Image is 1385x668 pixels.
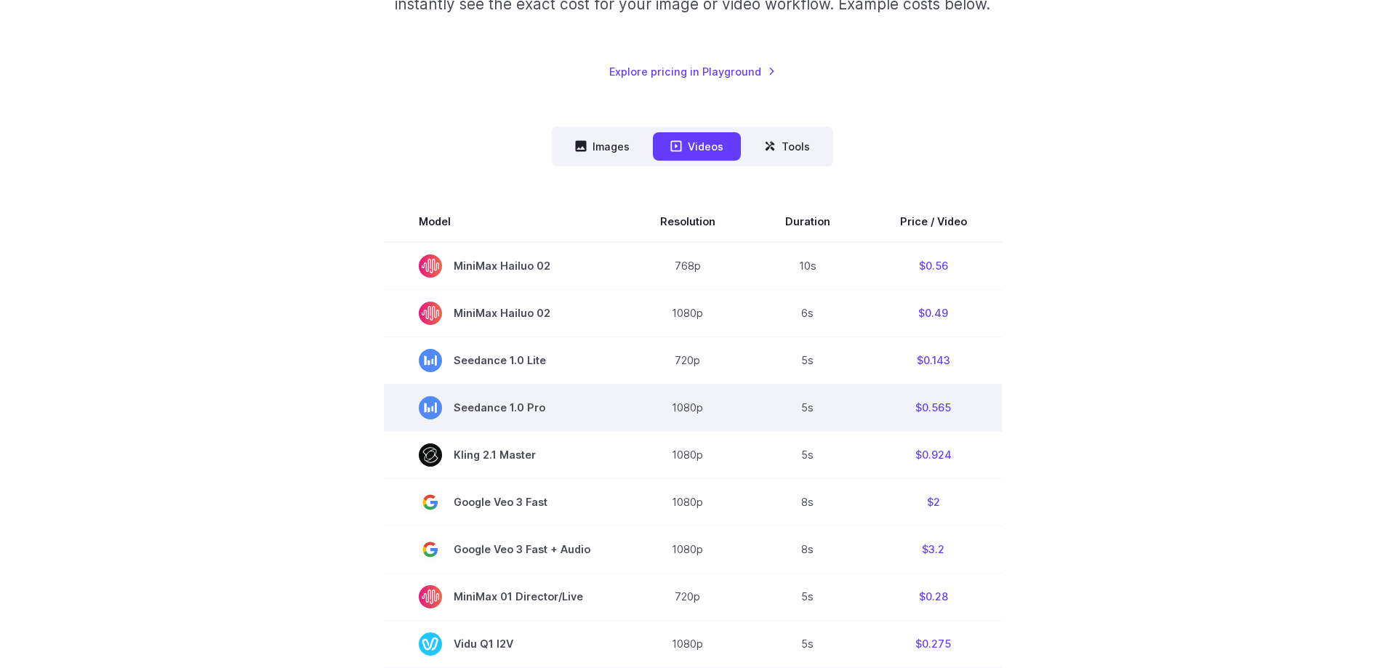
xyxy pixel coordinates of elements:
[625,242,750,290] td: 768p
[625,384,750,431] td: 1080p
[625,478,750,526] td: 1080p
[653,132,741,161] button: Videos
[419,538,590,561] span: Google Veo 3 Fast + Audio
[419,491,590,514] span: Google Veo 3 Fast
[865,431,1002,478] td: $0.924
[419,443,590,467] span: Kling 2.1 Master
[750,242,865,290] td: 10s
[750,526,865,573] td: 8s
[747,132,827,161] button: Tools
[750,478,865,526] td: 8s
[625,526,750,573] td: 1080p
[419,302,590,325] span: MiniMax Hailuo 02
[384,201,625,242] th: Model
[419,254,590,278] span: MiniMax Hailuo 02
[419,396,590,419] span: Seedance 1.0 Pro
[865,478,1002,526] td: $2
[750,201,865,242] th: Duration
[865,289,1002,337] td: $0.49
[750,337,865,384] td: 5s
[625,620,750,667] td: 1080p
[558,132,647,161] button: Images
[750,384,865,431] td: 5s
[865,337,1002,384] td: $0.143
[625,431,750,478] td: 1080p
[865,573,1002,620] td: $0.28
[609,63,776,80] a: Explore pricing in Playground
[750,573,865,620] td: 5s
[750,289,865,337] td: 6s
[625,573,750,620] td: 720p
[865,526,1002,573] td: $3.2
[419,632,590,656] span: Vidu Q1 I2V
[750,431,865,478] td: 5s
[625,289,750,337] td: 1080p
[750,620,865,667] td: 5s
[865,201,1002,242] th: Price / Video
[625,201,750,242] th: Resolution
[419,585,590,608] span: MiniMax 01 Director/Live
[419,349,590,372] span: Seedance 1.0 Lite
[865,242,1002,290] td: $0.56
[865,620,1002,667] td: $0.275
[865,384,1002,431] td: $0.565
[625,337,750,384] td: 720p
